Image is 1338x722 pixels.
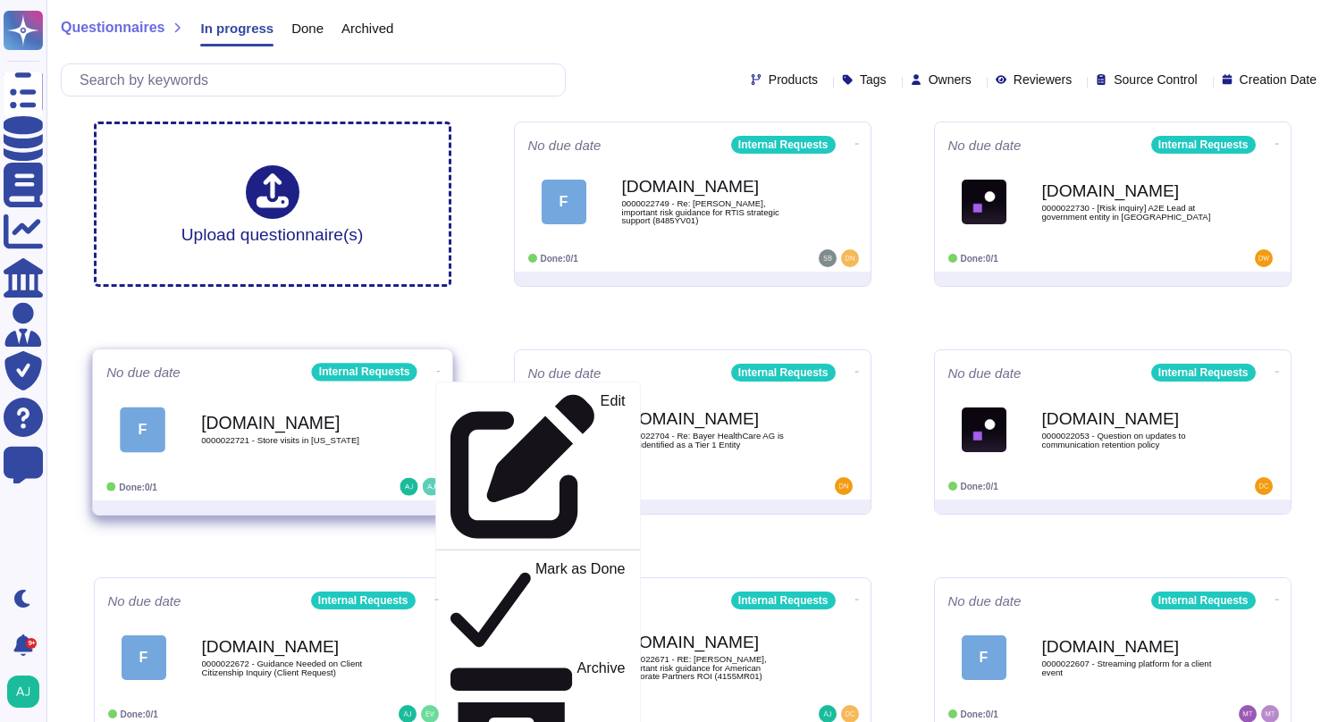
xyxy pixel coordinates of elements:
[121,709,158,719] span: Done: 0/1
[542,180,586,224] div: F
[1042,659,1221,676] span: 0000022607 - Streaming platform for a client event
[962,635,1006,680] div: F
[841,249,859,267] img: user
[1151,136,1256,154] div: Internal Requests
[835,477,853,495] img: user
[1042,638,1221,655] b: [DOMAIN_NAME]
[422,478,440,496] img: user
[26,638,37,649] div: 9+
[528,366,602,380] span: No due date
[769,73,818,86] span: Products
[622,655,801,681] span: 0000022671 - RE: [PERSON_NAME], important risk guidance for American Corporate Partners ROI (4155...
[929,73,972,86] span: Owners
[400,478,417,496] img: user
[1255,477,1273,495] img: user
[201,436,382,445] span: 0000022721 - Store visits in [US_STATE]
[202,638,381,655] b: [DOMAIN_NAME]
[962,180,1006,224] img: Logo
[108,594,181,608] span: No due date
[731,136,836,154] div: Internal Requests
[948,594,1022,608] span: No due date
[341,21,393,35] span: Archived
[622,432,801,449] span: 0000022704 - Re: Bayer HealthCare AG is now identified as a Tier 1 Entity
[1042,204,1221,221] span: 0000022730 - [Risk inquiry] A2E Lead at government entity in [GEOGRAPHIC_DATA]
[4,672,52,711] button: user
[435,390,639,542] a: Edit
[1114,73,1197,86] span: Source Control
[1255,249,1273,267] img: user
[291,21,324,35] span: Done
[1042,410,1221,427] b: [DOMAIN_NAME]
[1042,432,1221,449] span: 0000022053 - Question on updates to communication retention policy
[622,634,801,651] b: [DOMAIN_NAME]
[961,482,998,491] span: Done: 0/1
[948,139,1022,152] span: No due date
[200,21,273,35] span: In progress
[961,254,998,264] span: Done: 0/1
[119,482,157,491] span: Done: 0/1
[961,709,998,719] span: Done: 0/1
[622,199,801,225] span: 0000022749 - Re: [PERSON_NAME], important risk guidance for RTIS strategic support (8485YV01)
[7,676,39,708] img: user
[622,410,801,427] b: [DOMAIN_NAME]
[435,558,639,657] a: Mark as Done
[600,394,625,539] p: Edit
[1042,182,1221,199] b: [DOMAIN_NAME]
[1240,73,1317,86] span: Creation Date
[1014,73,1072,86] span: Reviewers
[731,592,836,609] div: Internal Requests
[122,635,166,680] div: F
[819,249,837,267] img: user
[622,178,801,195] b: [DOMAIN_NAME]
[948,366,1022,380] span: No due date
[860,73,887,86] span: Tags
[120,407,165,452] div: F
[534,562,625,653] p: Mark as Done
[1151,364,1256,382] div: Internal Requests
[106,365,181,379] span: No due date
[181,165,364,243] div: Upload questionnaire(s)
[1151,592,1256,609] div: Internal Requests
[201,414,382,431] b: [DOMAIN_NAME]
[731,364,836,382] div: Internal Requests
[202,659,381,676] span: 0000022672 - Guidance Needed on Client Citizenship Inquiry (Client Request)
[71,64,565,96] input: Search by keywords
[962,407,1006,452] img: Logo
[311,592,416,609] div: Internal Requests
[311,363,417,381] div: Internal Requests
[61,21,164,35] span: Questionnaires
[541,254,578,264] span: Done: 0/1
[528,139,602,152] span: No due date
